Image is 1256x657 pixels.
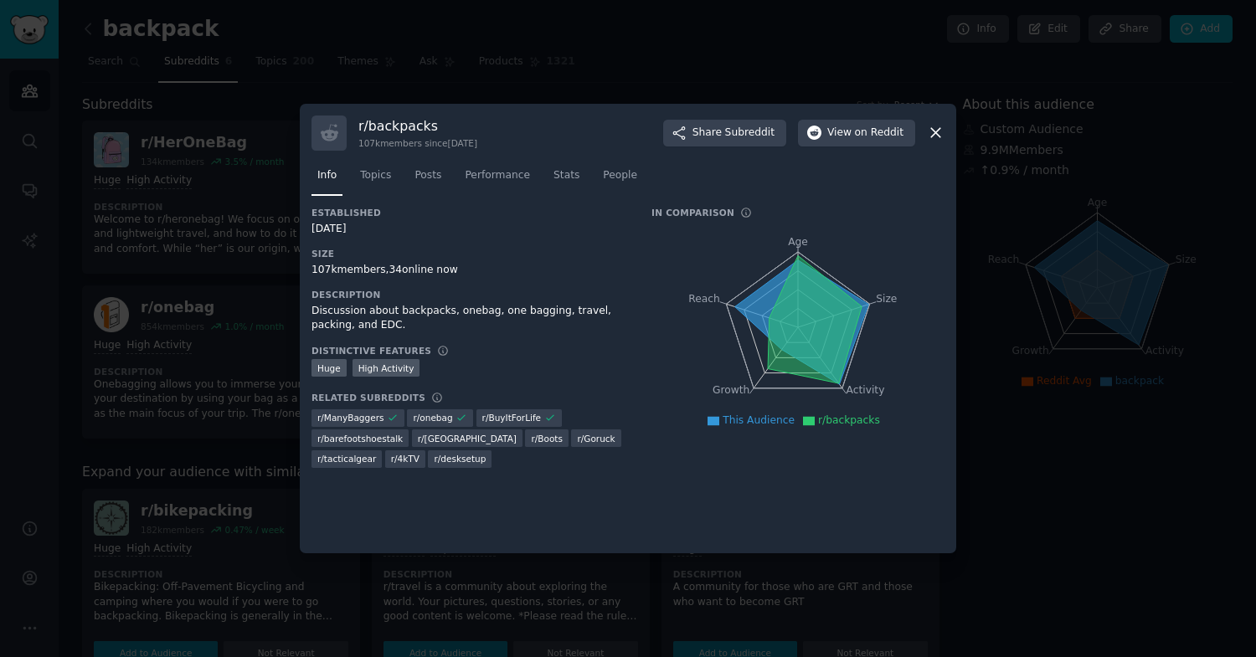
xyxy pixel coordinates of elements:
[311,345,431,357] h3: Distinctive Features
[465,168,530,183] span: Performance
[818,414,880,426] span: r/backpacks
[482,412,541,423] span: r/ BuyItForLife
[354,162,397,197] a: Topics
[548,162,585,197] a: Stats
[577,433,615,444] span: r/ Goruck
[311,304,628,333] div: Discussion about backpacks, onebag, one bagging, travel, packing, and EDC.
[311,359,347,377] div: Huge
[311,289,628,300] h3: Description
[317,433,403,444] span: r/ barefootshoestalk
[311,222,628,237] div: [DATE]
[311,263,628,278] div: 107k members, 34 online now
[723,414,795,426] span: This Audience
[827,126,903,141] span: View
[360,168,391,183] span: Topics
[847,384,885,396] tspan: Activity
[597,162,643,197] a: People
[713,384,749,396] tspan: Growth
[692,126,775,141] span: Share
[317,168,337,183] span: Info
[317,412,383,423] span: r/ ManyBaggers
[358,117,477,135] h3: r/ backpacks
[531,433,563,444] span: r/ Boots
[651,207,734,218] h3: In Comparison
[603,168,637,183] span: People
[855,126,903,141] span: on Reddit
[663,120,786,146] button: ShareSubreddit
[434,453,486,465] span: r/ desksetup
[317,453,376,465] span: r/ tacticalgear
[788,236,808,248] tspan: Age
[413,412,452,423] span: r/ onebag
[311,248,628,259] h3: Size
[358,137,477,149] div: 107k members since [DATE]
[688,292,720,304] tspan: Reach
[725,126,775,141] span: Subreddit
[876,292,897,304] tspan: Size
[391,453,420,465] span: r/ 4kTV
[414,168,441,183] span: Posts
[311,162,342,197] a: Info
[409,162,447,197] a: Posts
[798,120,915,146] button: Viewon Reddit
[311,207,628,218] h3: Established
[311,392,425,403] h3: Related Subreddits
[459,162,536,197] a: Performance
[353,359,420,377] div: High Activity
[418,433,517,444] span: r/ [GEOGRAPHIC_DATA]
[553,168,579,183] span: Stats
